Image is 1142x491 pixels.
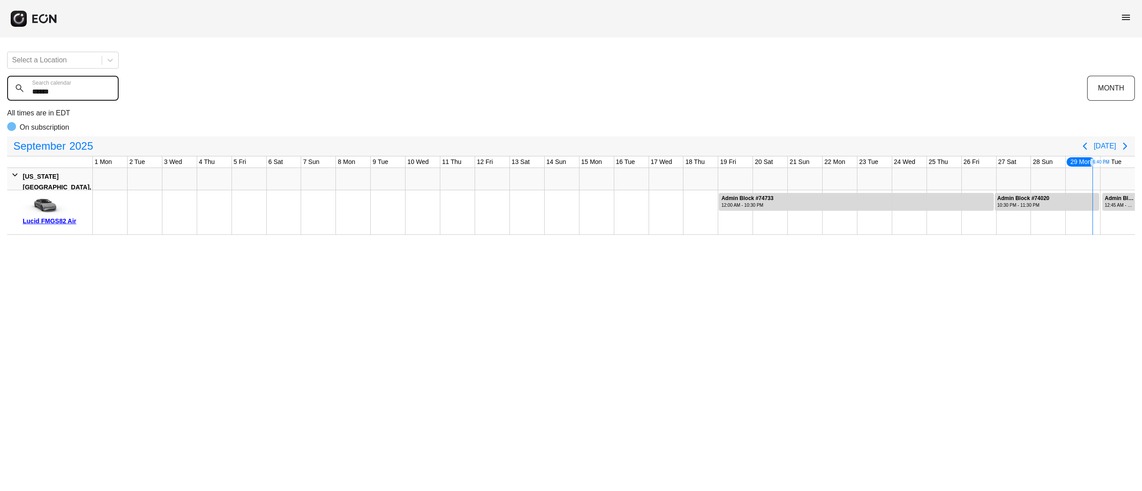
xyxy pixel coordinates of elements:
[1102,190,1135,211] div: Rented for 8 days by Admin Block Current status is rental
[997,195,1050,202] div: Admin Block #74020
[753,156,774,168] div: 20 Sat
[371,156,390,168] div: 9 Tue
[1087,76,1135,101] button: MONTH
[197,156,217,168] div: 4 Thu
[1105,195,1134,202] div: Admin Block #76360
[1121,12,1131,23] span: menu
[8,137,99,155] button: September2025
[997,156,1018,168] div: 27 Sat
[1031,156,1054,168] div: 28 Sun
[7,108,1135,119] p: All times are in EDT
[962,156,981,168] div: 26 Fri
[23,171,91,203] div: [US_STATE][GEOGRAPHIC_DATA], [GEOGRAPHIC_DATA]
[718,190,994,211] div: Rented for 8 days by Admin Block Current status is rental
[23,193,67,216] img: car
[232,156,248,168] div: 5 Fri
[67,137,95,155] span: 2025
[336,156,357,168] div: 8 Mon
[32,79,71,86] label: Search calendar
[545,156,568,168] div: 14 Sun
[267,156,285,168] div: 6 Sat
[927,156,950,168] div: 25 Thu
[1105,202,1134,209] div: 12:45 AM - 1:00 AM
[405,156,430,168] div: 10 Wed
[1101,156,1123,168] div: 30 Tue
[721,202,774,209] div: 12:00 AM - 10:30 PM
[1076,137,1094,155] button: Previous page
[23,216,89,226] div: Lucid FMGS82 Air
[614,156,637,168] div: 16 Tue
[301,156,321,168] div: 7 Sun
[649,156,674,168] div: 17 Wed
[93,156,114,168] div: 1 Mon
[475,156,495,168] div: 12 Fri
[20,122,69,133] p: On subscription
[579,156,604,168] div: 15 Mon
[1066,156,1096,168] div: 29 Mon
[440,156,463,168] div: 11 Thu
[788,156,811,168] div: 21 Sun
[718,156,738,168] div: 19 Fri
[683,156,706,168] div: 18 Thu
[128,156,147,168] div: 2 Tue
[892,156,917,168] div: 24 Wed
[162,156,184,168] div: 3 Wed
[857,156,880,168] div: 23 Tue
[510,156,531,168] div: 13 Sat
[721,195,774,202] div: Admin Block #74733
[12,137,67,155] span: September
[1094,138,1116,154] button: [DATE]
[823,156,847,168] div: 22 Mon
[994,190,1100,211] div: Rented for 4 days by Admin Block Current status is rental
[1116,137,1134,155] button: Next page
[997,202,1050,209] div: 10:30 PM - 11:30 PM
